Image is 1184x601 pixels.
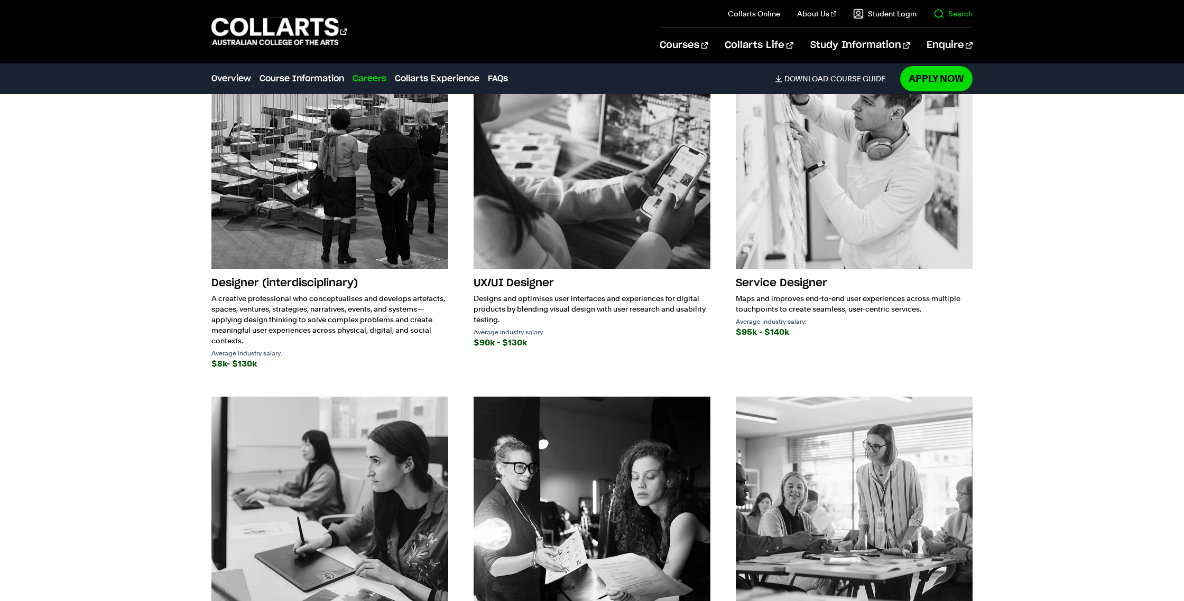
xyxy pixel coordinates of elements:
[775,74,894,83] a: DownloadCourse Guide
[784,74,828,83] span: Download
[736,293,973,314] p: Maps and improves end-to-end user experiences across multiple touchpoints to create seamless, use...
[211,16,347,46] div: Go to homepage
[797,8,836,19] a: About Us
[211,72,251,85] a: Overview
[353,72,386,85] a: Careers
[474,273,710,293] h3: UX/UI Designer
[395,72,479,85] a: Collarts Experience
[474,293,710,325] p: Designs and optimises user interfaces and experiences for digital products by blending visual des...
[728,8,780,19] a: Collarts Online
[900,66,973,91] a: Apply Now
[736,325,973,340] div: $95k - $140k
[211,273,448,293] h3: Designer (interdisciplinary)
[725,28,793,63] a: Collarts Life
[660,28,708,63] a: Courses
[211,350,448,356] p: Average industry salary:
[211,356,448,371] div: $8k- $130k
[927,28,973,63] a: Enquire
[736,318,973,325] p: Average industry salary:
[488,72,508,85] a: FAQs
[474,329,710,335] p: Average industry salary:
[474,335,710,350] div: $90k - $130k
[211,293,448,346] p: A creative professional who conceptualises and develops artefacts, spaces, ventures, strategies, ...
[853,8,917,19] a: Student Login
[810,28,910,63] a: Study Information
[933,8,973,19] a: Search
[736,273,973,293] h3: Service Designer
[260,72,344,85] a: Course Information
